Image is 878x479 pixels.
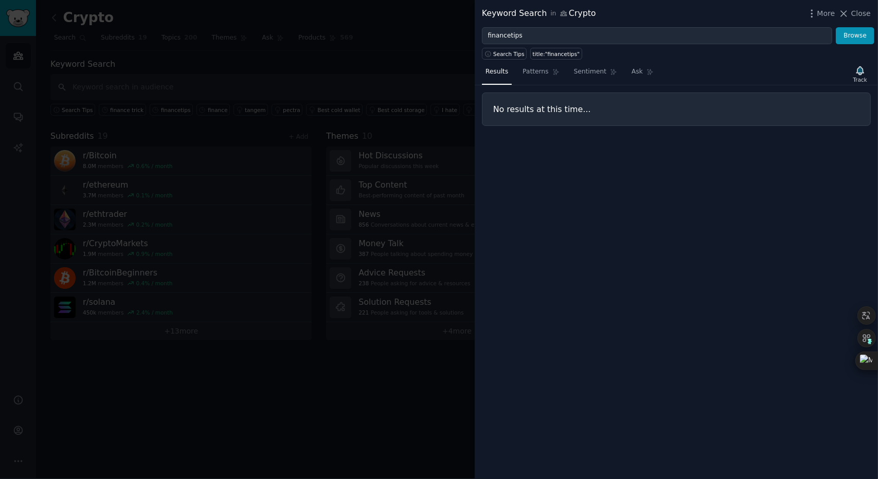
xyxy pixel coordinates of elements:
span: Patterns [523,67,548,77]
button: Track [850,63,871,85]
button: Browse [836,27,874,45]
div: title:"financetips" [533,50,580,58]
span: Close [851,8,871,19]
input: Try a keyword related to your business [482,27,832,45]
a: Patterns [519,64,563,85]
a: Results [482,64,512,85]
a: title:"financetips" [530,48,582,60]
button: Close [838,8,871,19]
span: in [550,9,556,19]
div: Track [853,76,867,83]
span: Sentiment [574,67,606,77]
button: More [807,8,835,19]
button: Search Tips [482,48,527,60]
span: Ask [632,67,643,77]
span: Search Tips [493,50,525,58]
span: Results [486,67,508,77]
a: Sentiment [570,64,621,85]
h3: No results at this time... [493,104,859,115]
div: Keyword Search Crypto [482,7,596,20]
a: Ask [628,64,657,85]
span: More [817,8,835,19]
